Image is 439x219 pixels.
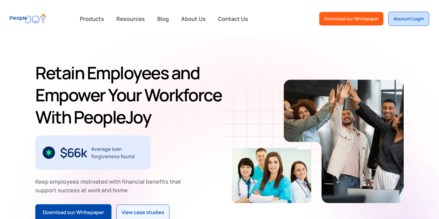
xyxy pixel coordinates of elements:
[319,12,383,25] a: Download our Whitepaper
[122,209,164,217] div: View case studies
[214,12,252,25] a: Contact Us
[10,10,47,27] a: home
[153,12,173,25] a: Blog
[35,177,186,194] div: Keep employees motivated with financial benefits that support success at work and home.
[35,135,150,170] div: 2 / 3
[284,80,404,203] img: Retain-Employees-PeopleJoy
[232,148,311,203] img: Retain-Employees-PeopleJoy
[394,16,424,22] div: Account Login
[76,13,108,25] div: Products
[324,16,379,22] div: Download our Whitepaper
[60,148,86,158] div: $66k
[91,145,143,160] div: Average loan forgiveness found
[113,12,149,25] a: Resources
[177,12,209,25] a: About Us
[388,12,429,26] a: Account Login
[43,209,104,217] div: Download our Whitepaper
[35,62,227,128] h1: Retain Employees and Empower Your Workforce With PeopleJoy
